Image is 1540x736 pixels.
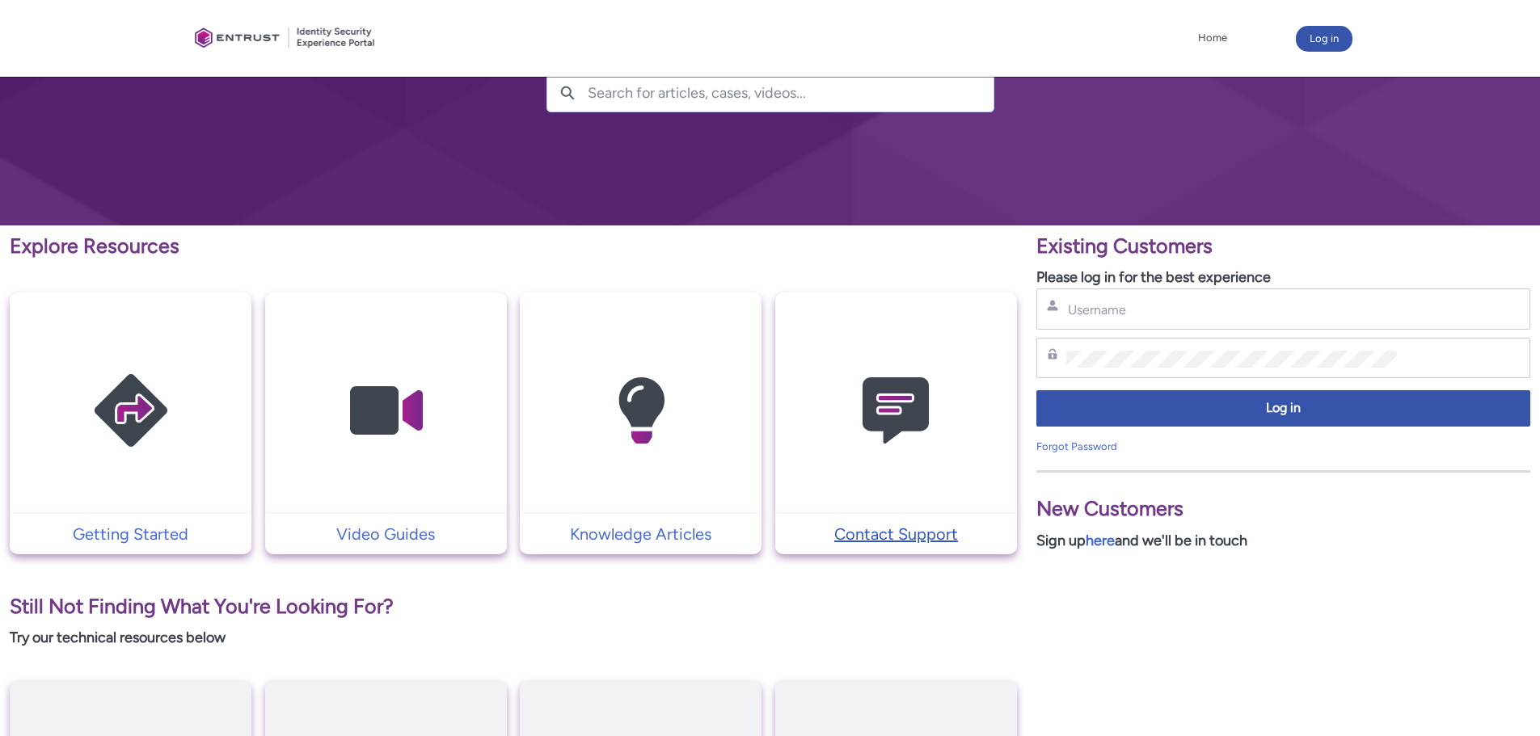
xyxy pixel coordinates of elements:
a: Home [1194,26,1231,50]
img: Knowledge Articles [564,324,718,498]
p: Sign up and we'll be in touch [1036,530,1530,552]
a: Contact Support [775,522,1017,546]
input: Search for articles, cases, videos... [588,74,994,111]
button: Log in [1296,26,1352,52]
button: Search [547,74,588,111]
p: Existing Customers [1036,231,1530,262]
p: Explore Resources [10,231,1017,262]
p: Video Guides [273,522,499,546]
a: Knowledge Articles [520,522,762,546]
p: Knowledge Articles [528,522,753,546]
a: here [1086,532,1115,549]
a: Forgot Password [1036,440,1117,452]
p: Try our technical resources below [10,627,1017,649]
p: Contact Support [783,522,1009,546]
img: Contact Support [819,324,973,498]
p: Still Not Finding What You're Looking For? [10,591,1017,622]
a: Video Guides [265,522,507,546]
span: Log in [1047,399,1520,418]
button: Log in [1036,390,1530,427]
img: Getting Started [54,324,208,498]
input: Username [1066,301,1397,318]
img: Video Guides [309,324,462,498]
p: Please log in for the best experience [1036,267,1530,288]
p: Getting Started [18,522,243,546]
p: New Customers [1036,494,1530,524]
a: Getting Started [10,522,251,546]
